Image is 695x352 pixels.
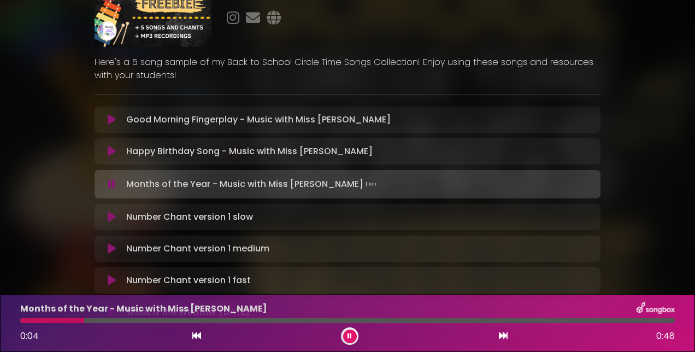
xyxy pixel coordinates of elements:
[637,302,675,316] img: songbox-logo-white.png
[363,177,379,192] img: waveform4.gif
[20,330,39,342] span: 0:04
[95,56,600,82] p: Here's a 5 song sample of my Back to School Circle Time Songs Collection! Enjoy using these songs...
[126,113,391,126] p: Good Morning Fingerplay - Music with Miss [PERSON_NAME]
[126,274,251,287] p: Number Chant version 1 fast
[126,210,253,224] p: Number Chant version 1 slow
[20,302,267,315] p: Months of the Year - Music with Miss [PERSON_NAME]
[126,145,373,158] p: Happy Birthday Song - Music with Miss [PERSON_NAME]
[656,330,675,343] span: 0:48
[126,242,269,255] p: Number Chant version 1 medium
[126,177,379,192] p: Months of the Year - Music with Miss [PERSON_NAME]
